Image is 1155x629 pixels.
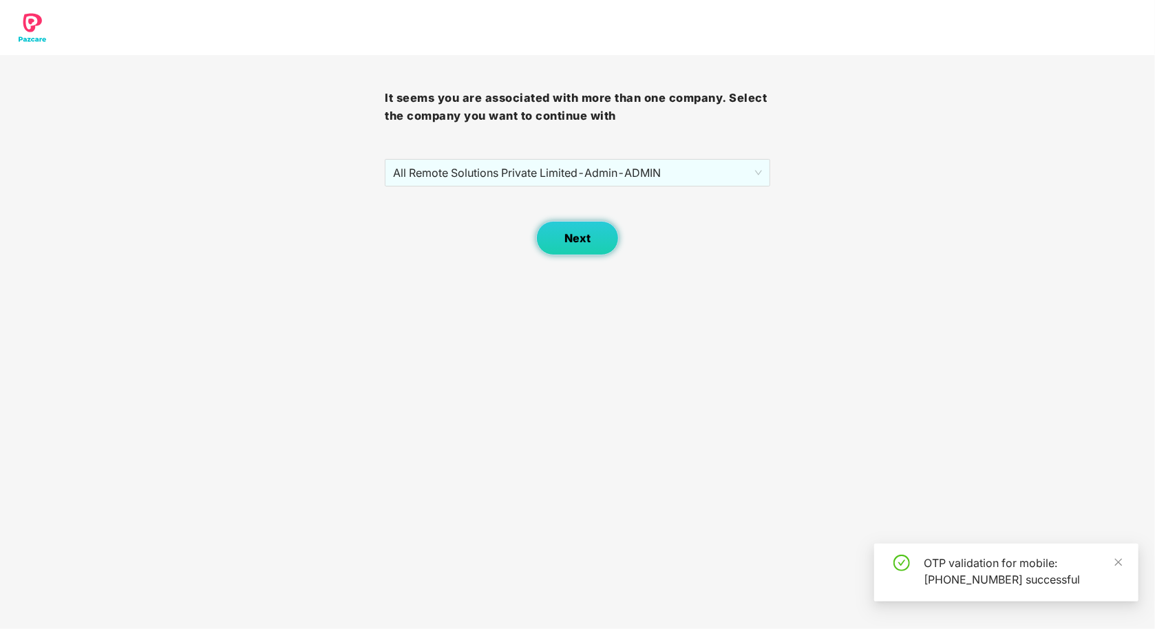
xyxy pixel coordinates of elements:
div: OTP validation for mobile: [PHONE_NUMBER] successful [924,555,1122,588]
span: Next [564,232,591,245]
span: close [1114,557,1123,567]
span: check-circle [893,555,910,571]
button: Next [536,221,619,255]
h3: It seems you are associated with more than one company. Select the company you want to continue with [385,89,770,125]
span: All Remote Solutions Private Limited - Admin - ADMIN [393,160,761,186]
